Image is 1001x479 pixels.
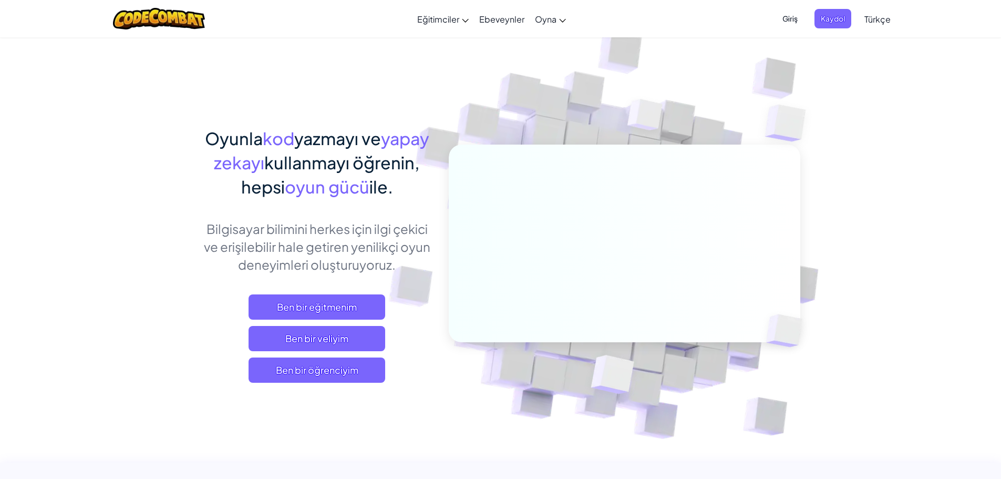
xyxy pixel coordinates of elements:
[201,220,433,273] p: Bilgisayar bilimini herkes için ilgi çekici ve erişilebilir hale getiren yenilikçi oyun deneyimle...
[249,326,385,351] a: Ben bir veliyim
[607,78,683,157] img: Overlap cubes
[249,358,385,383] button: Ben bir öğrenciyim
[859,5,896,33] a: Türkçe
[113,8,205,29] img: CodeCombat logo
[776,9,804,28] button: Giriş
[864,14,891,25] span: Türkçe
[565,333,659,420] img: Overlap cubes
[285,176,369,197] span: oyun gücü
[535,14,556,25] span: Oyna
[249,294,385,320] a: Ben bir eğitmenim
[241,152,420,197] span: kullanmayı öğrenin, hepsi
[417,14,459,25] span: Eğitimciler
[263,128,294,149] span: kod
[369,176,393,197] span: ile.
[205,128,263,149] span: Oyunla
[294,128,381,149] span: yazmayı ve
[744,79,835,168] img: Overlap cubes
[814,9,851,28] button: Kaydol
[474,5,530,33] a: Ebeveynler
[748,292,827,369] img: Overlap cubes
[412,5,474,33] a: Eğitimciler
[530,5,571,33] a: Oyna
